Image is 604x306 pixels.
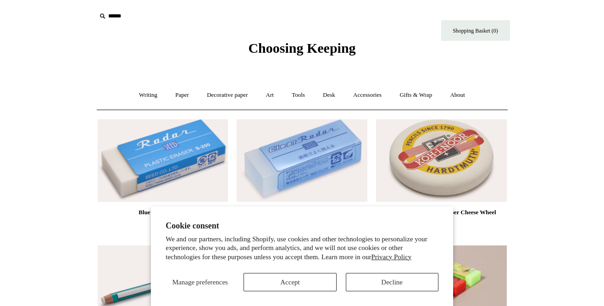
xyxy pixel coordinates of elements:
[166,273,234,291] button: Manage preferences
[345,83,390,107] a: Accessories
[371,253,411,261] a: Privacy Policy
[248,40,355,56] span: Choosing Keeping
[100,207,226,218] div: Blue Radar Eraser
[98,207,228,245] a: Blue Radar Eraser from£2.00
[391,83,440,107] a: Gifts & Wrap
[98,119,228,202] a: Blue Radar Eraser Blue Radar Eraser
[441,20,510,41] a: Shopping Basket (0)
[346,273,438,291] button: Decline
[258,83,282,107] a: Art
[442,83,473,107] a: About
[283,83,313,107] a: Tools
[166,221,438,231] h2: Cookie consent
[376,119,506,202] img: Koh-I-Noor Natural Rubber Cheese Wheel Eraser
[98,119,228,202] img: Blue Radar Eraser
[172,278,228,286] span: Manage preferences
[376,119,506,202] a: Koh-I-Noor Natural Rubber Cheese Wheel Eraser Koh-I-Noor Natural Rubber Cheese Wheel Eraser
[248,48,355,54] a: Choosing Keeping
[131,83,166,107] a: Writing
[315,83,344,107] a: Desk
[237,119,367,202] a: Clear Radar Large Plastic Eraser Clear Radar Large Plastic Eraser
[244,273,336,291] button: Accept
[237,119,367,202] img: Clear Radar Large Plastic Eraser
[166,235,438,262] p: We and our partners, including Shopify, use cookies and other technologies to personalize your ex...
[167,83,197,107] a: Paper
[199,83,256,107] a: Decorative paper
